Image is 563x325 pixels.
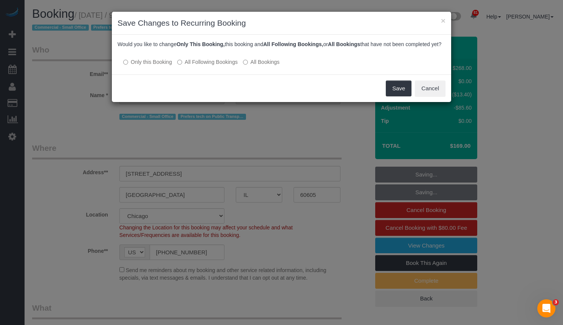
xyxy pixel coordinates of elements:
input: Only this Booking [123,60,128,65]
label: All other bookings in the series will remain the same. [123,58,172,66]
h3: Save Changes to Recurring Booking [118,17,445,29]
button: × [441,17,445,25]
button: Cancel [415,80,445,96]
span: 3 [553,299,559,305]
b: All Bookings [328,41,360,47]
label: This and all the bookings after it will be changed. [177,58,238,66]
p: Would you like to change this booking and or that have not been completed yet? [118,40,445,48]
input: All Following Bookings [177,60,182,65]
button: Save [386,80,411,96]
b: Only This Booking, [176,41,225,47]
b: All Following Bookings, [263,41,323,47]
label: All bookings that have not been completed yet will be changed. [243,58,280,66]
iframe: Intercom live chat [537,299,555,317]
input: All Bookings [243,60,248,65]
